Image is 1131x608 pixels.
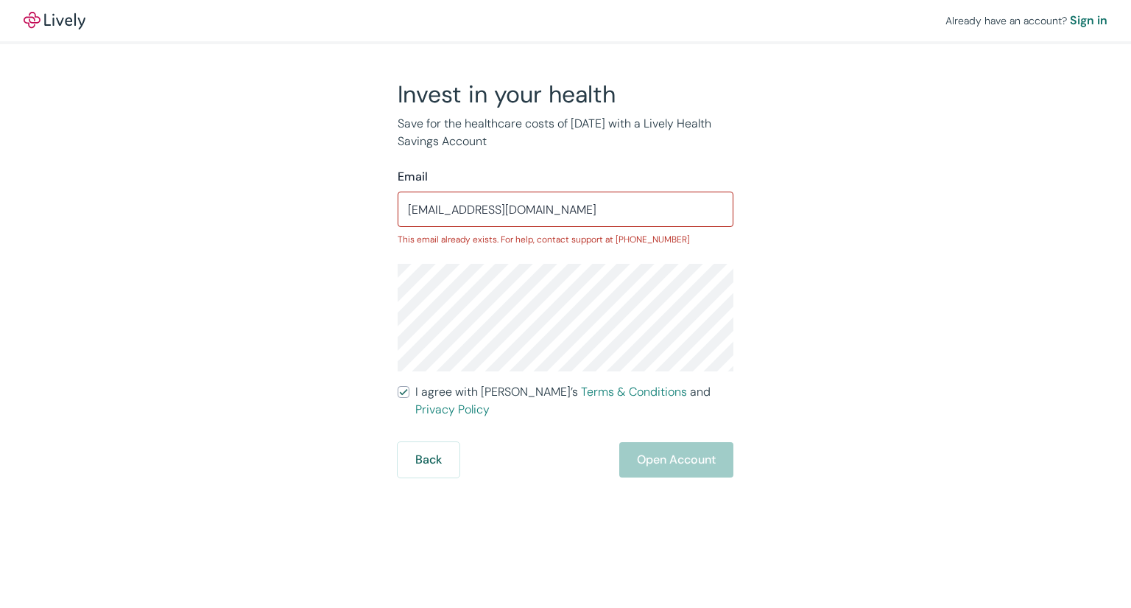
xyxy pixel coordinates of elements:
[398,442,459,478] button: Back
[1070,12,1107,29] a: Sign in
[24,12,85,29] a: LivelyLively
[398,115,733,150] p: Save for the healthcare costs of [DATE] with a Lively Health Savings Account
[398,80,733,109] h2: Invest in your health
[945,12,1107,29] div: Already have an account?
[398,233,733,246] p: This email already exists. For help, contact support at [PHONE_NUMBER]
[581,384,687,399] a: Terms & Conditions
[24,12,85,29] img: Lively
[398,168,428,186] label: Email
[415,402,490,417] a: Privacy Policy
[415,383,733,419] span: I agree with [PERSON_NAME]’s and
